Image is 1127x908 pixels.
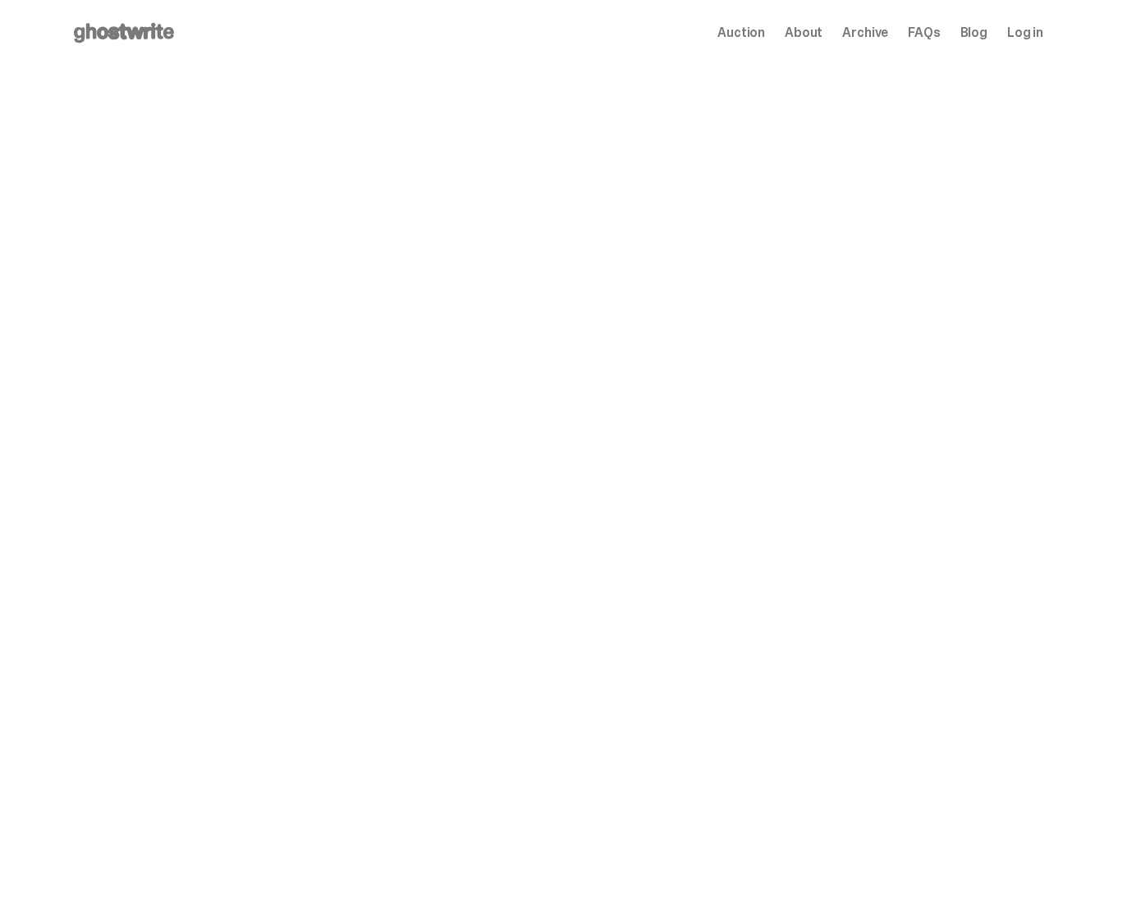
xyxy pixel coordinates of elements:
a: Log in [1007,26,1043,39]
a: About [785,26,822,39]
a: Auction [717,26,765,39]
a: Archive [842,26,888,39]
a: FAQs [908,26,940,39]
a: Blog [960,26,987,39]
